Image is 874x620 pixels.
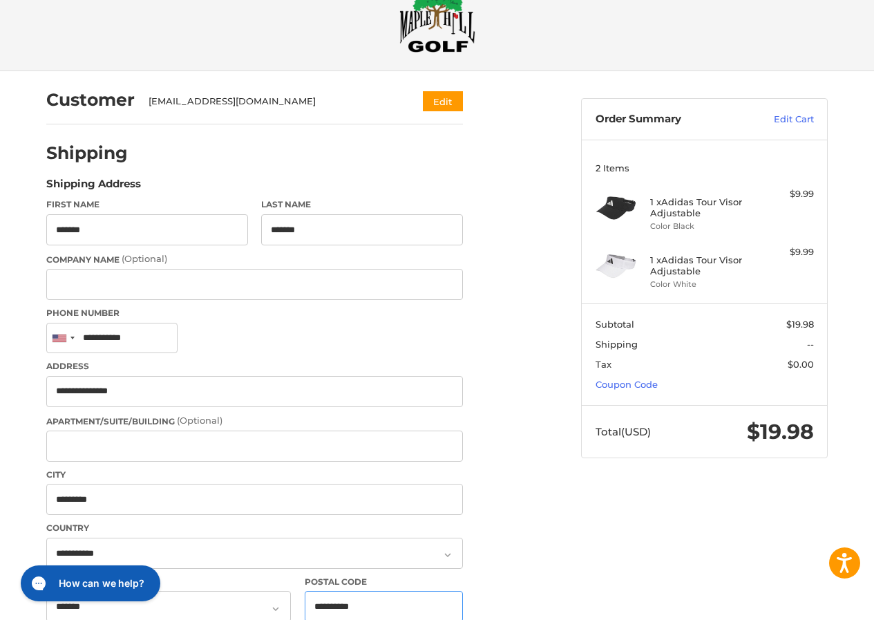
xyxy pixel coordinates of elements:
span: Shipping [596,339,638,350]
legend: Shipping Address [46,176,141,198]
label: Country [46,522,463,534]
label: Postal Code [305,576,464,588]
label: Address [46,360,463,373]
span: $0.00 [788,359,814,370]
label: Phone Number [46,307,463,319]
span: -- [807,339,814,350]
small: (Optional) [177,415,222,426]
a: Coupon Code [596,379,658,390]
li: Color Black [650,220,756,232]
a: Edit Cart [744,113,814,126]
h3: Order Summary [596,113,744,126]
h2: Customer [46,89,135,111]
span: Tax [596,359,611,370]
div: United States: +1 [47,323,79,353]
span: Subtotal [596,319,634,330]
label: Company Name [46,252,463,266]
h4: 1 x Adidas Tour Visor Adjustable [650,254,756,277]
label: Last Name [261,198,463,211]
div: $9.99 [759,187,814,201]
span: Total (USD) [596,425,651,438]
label: City [46,469,463,481]
div: [EMAIL_ADDRESS][DOMAIN_NAME] [149,95,397,109]
label: First Name [46,198,248,211]
h2: Shipping [46,142,128,164]
span: $19.98 [786,319,814,330]
h3: 2 Items [596,162,814,173]
div: $9.99 [759,245,814,259]
small: (Optional) [122,253,167,264]
li: Color White [650,279,756,290]
h4: 1 x Adidas Tour Visor Adjustable [650,196,756,219]
label: State/Province [46,576,291,588]
iframe: Google Customer Reviews [760,583,874,620]
span: $19.98 [747,419,814,444]
label: Apartment/Suite/Building [46,414,463,428]
iframe: Gorgias live chat messenger [14,561,164,606]
button: Edit [423,91,463,111]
